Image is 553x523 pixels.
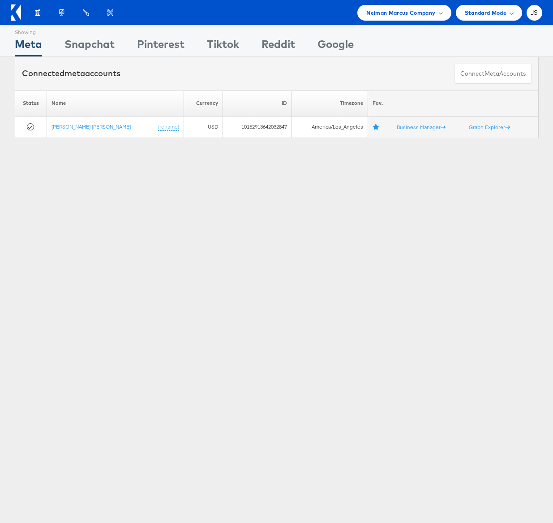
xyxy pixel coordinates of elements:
[184,91,223,116] th: Currency
[207,36,239,56] div: Tiktok
[15,26,42,36] div: Showing
[484,69,499,78] span: meta
[531,10,538,16] span: JS
[396,123,445,130] a: Business Manager
[468,123,510,130] a: Graph Explorer
[158,123,179,130] a: (rename)
[47,91,184,116] th: Name
[15,91,47,116] th: Status
[223,116,292,138] td: 10152913642032847
[22,68,120,79] div: Connected accounts
[465,8,506,17] span: Standard Mode
[137,36,184,56] div: Pinterest
[51,123,131,130] a: [PERSON_NAME] [PERSON_NAME]
[184,116,223,138] td: USD
[261,36,295,56] div: Reddit
[64,36,115,56] div: Snapchat
[366,8,435,17] span: Neiman Marcus Company
[64,68,85,78] span: meta
[292,116,368,138] td: America/Los_Angeles
[223,91,292,116] th: ID
[292,91,368,116] th: Timezone
[317,36,354,56] div: Google
[454,64,532,84] button: ConnectmetaAccounts
[15,36,42,56] div: Meta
